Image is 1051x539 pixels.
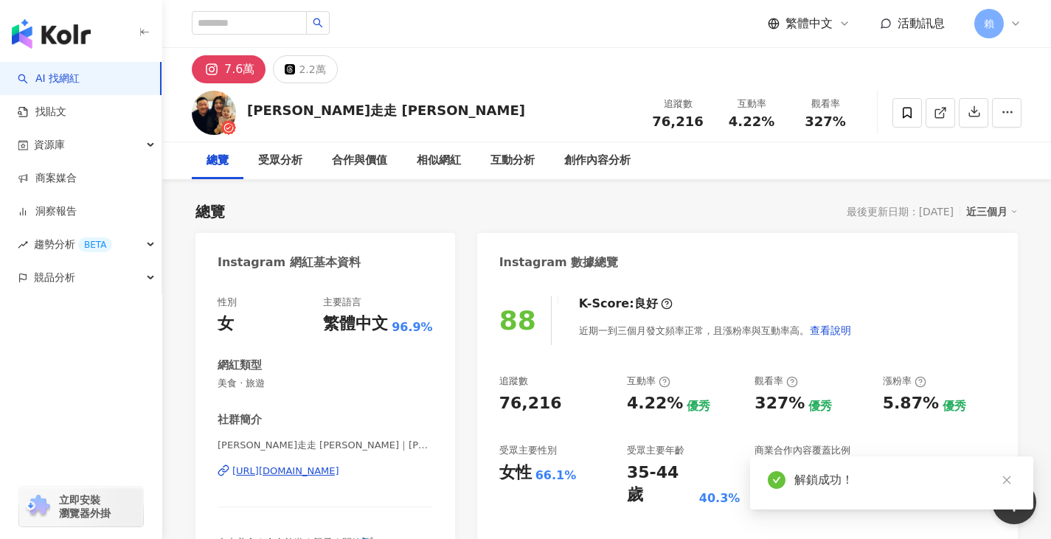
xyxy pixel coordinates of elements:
[785,15,833,32] span: 繁體中文
[634,296,658,312] div: 良好
[797,97,853,111] div: 觀看率
[755,392,805,415] div: 327%
[299,59,325,80] div: 2.2萬
[323,296,361,309] div: 主要語言
[192,55,266,83] button: 7.6萬
[417,152,461,170] div: 相似網紅
[19,487,143,526] a: chrome extension立即安裝 瀏覽器外掛
[392,319,433,335] span: 96.9%
[755,375,798,388] div: 觀看率
[966,202,1018,221] div: 近三個月
[34,228,112,261] span: 趨勢分析
[59,493,111,520] span: 立即安裝 瀏覽器外掛
[218,465,433,478] a: [URL][DOMAIN_NAME]
[218,412,262,428] div: 社群簡介
[18,240,28,250] span: rise
[12,19,91,49] img: logo
[809,316,852,345] button: 查看說明
[499,375,528,388] div: 追蹤數
[18,72,80,86] a: searchAI 找網紅
[207,152,229,170] div: 總覽
[218,358,262,373] div: 網紅類型
[218,439,433,452] span: [PERSON_NAME]走走 [PERSON_NAME]｜[PERSON_NAME] | jsgogovlog
[34,128,65,161] span: 資源庫
[332,152,387,170] div: 合作與價值
[18,105,66,119] a: 找貼文
[768,471,785,489] span: check-circle
[699,490,740,507] div: 40.3%
[499,392,562,415] div: 76,216
[627,392,683,415] div: 4.22%
[232,465,339,478] div: [URL][DOMAIN_NAME]
[499,254,619,271] div: Instagram 數據總覽
[898,16,945,30] span: 活動訊息
[687,398,710,414] div: 優秀
[943,398,966,414] div: 優秀
[579,316,852,345] div: 近期一到三個月發文頻率正常，且漲粉率與互動率高。
[724,97,780,111] div: 互動率
[755,444,850,457] div: 商業合作內容覆蓋比例
[579,296,673,312] div: K-Score :
[627,375,670,388] div: 互動率
[224,59,254,80] div: 7.6萬
[490,152,535,170] div: 互動分析
[247,101,525,119] div: [PERSON_NAME]走走 [PERSON_NAME]
[564,152,631,170] div: 創作內容分析
[313,18,323,28] span: search
[810,324,851,336] span: 查看說明
[808,398,832,414] div: 優秀
[218,313,234,335] div: 女
[535,467,577,484] div: 66.1%
[883,375,926,388] div: 漲粉率
[883,392,939,415] div: 5.87%
[258,152,302,170] div: 受眾分析
[218,254,361,271] div: Instagram 網紅基本資料
[650,97,706,111] div: 追蹤數
[499,305,536,335] div: 88
[195,201,225,222] div: 總覽
[499,462,532,484] div: 女性
[323,313,388,335] div: 繁體中文
[24,495,52,518] img: chrome extension
[627,462,696,507] div: 35-44 歲
[218,377,433,390] span: 美食 · 旅遊
[78,237,112,252] div: BETA
[729,114,774,129] span: 4.22%
[34,261,75,294] span: 競品分析
[794,471,1016,489] div: 解鎖成功！
[1002,475,1012,485] span: close
[652,114,703,129] span: 76,216
[499,444,557,457] div: 受眾主要性別
[847,206,954,218] div: 最後更新日期：[DATE]
[627,444,684,457] div: 受眾主要年齡
[218,296,237,309] div: 性別
[273,55,337,83] button: 2.2萬
[805,114,846,129] span: 327%
[984,15,994,32] span: 賴
[18,204,77,219] a: 洞察報告
[18,171,77,186] a: 商案媒合
[192,91,236,135] img: KOL Avatar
